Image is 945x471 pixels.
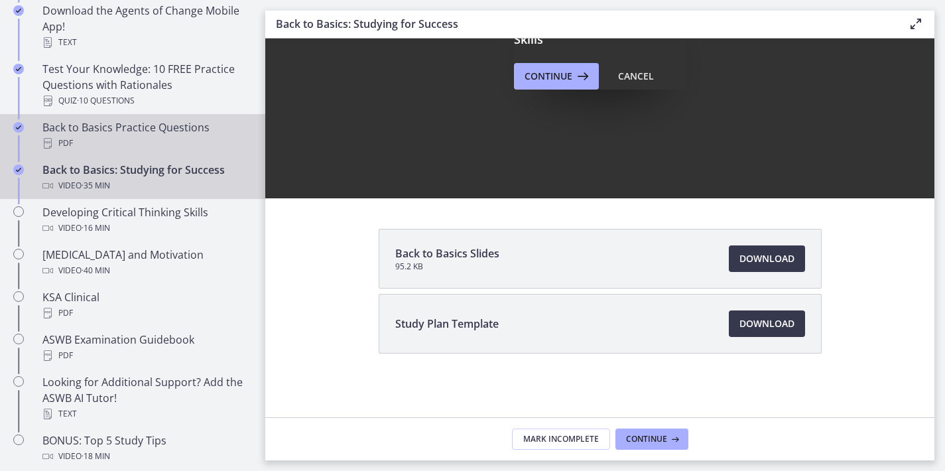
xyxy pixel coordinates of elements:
div: Video [42,220,249,236]
div: Cancel [618,68,654,84]
div: KSA Clinical [42,289,249,321]
span: Download [739,251,794,267]
span: · 10 Questions [77,93,135,109]
div: Test Your Knowledge: 10 FREE Practice Questions with Rationales [42,61,249,109]
div: [MEDICAL_DATA] and Motivation [42,247,249,279]
div: Developing Critical Thinking Skills [42,204,249,236]
span: Download [739,316,794,332]
div: ASWB Examination Guidebook [42,332,249,364]
button: Continue [615,429,688,450]
button: Mark Incomplete [512,429,610,450]
div: Video [42,178,249,194]
div: Text [42,406,249,422]
span: Back to Basics Slides [395,245,499,261]
i: Completed [13,5,24,16]
div: Back to Basics: Studying for Success [42,162,249,194]
div: Looking for Additional Support? Add the ASWB AI Tutor! [42,374,249,422]
div: PDF [42,348,249,364]
span: Continue [626,434,667,444]
span: · 18 min [82,448,110,464]
div: Quiz [42,93,249,109]
div: Video [42,448,249,464]
h3: Back to Basics: Studying for Success [276,16,887,32]
span: Mark Incomplete [523,434,599,444]
button: Cancel [607,63,664,90]
span: 95.2 KB [395,261,499,272]
div: PDF [42,135,249,151]
i: Completed [13,64,24,74]
i: Completed [13,122,24,133]
a: Download [729,310,805,337]
button: Continue [514,63,599,90]
span: Continue [525,68,572,84]
div: Back to Basics Practice Questions [42,119,249,151]
div: BONUS: Top 5 Study Tips [42,433,249,464]
i: Completed [13,165,24,175]
span: Study Plan Template [395,316,499,332]
div: Download the Agents of Change Mobile App! [42,3,249,50]
div: Video [42,263,249,279]
span: · 35 min [82,178,110,194]
span: · 16 min [82,220,110,236]
div: PDF [42,305,249,321]
a: Download [729,245,805,272]
span: · 40 min [82,263,110,279]
div: Text [42,34,249,50]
